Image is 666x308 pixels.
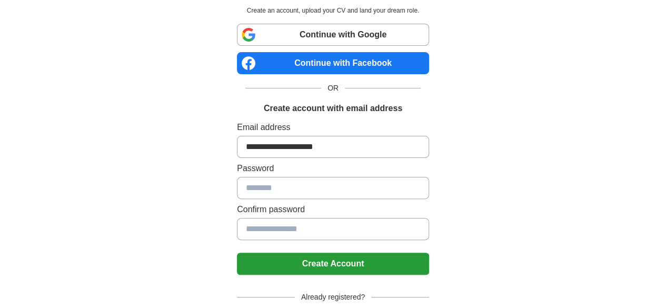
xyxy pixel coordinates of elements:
[237,121,429,134] label: Email address
[237,24,429,46] a: Continue with Google
[264,102,402,115] h1: Create account with email address
[237,52,429,74] a: Continue with Facebook
[237,253,429,275] button: Create Account
[295,292,371,303] span: Already registered?
[321,83,345,94] span: OR
[237,203,429,216] label: Confirm password
[237,162,429,175] label: Password
[239,6,427,15] p: Create an account, upload your CV and land your dream role.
